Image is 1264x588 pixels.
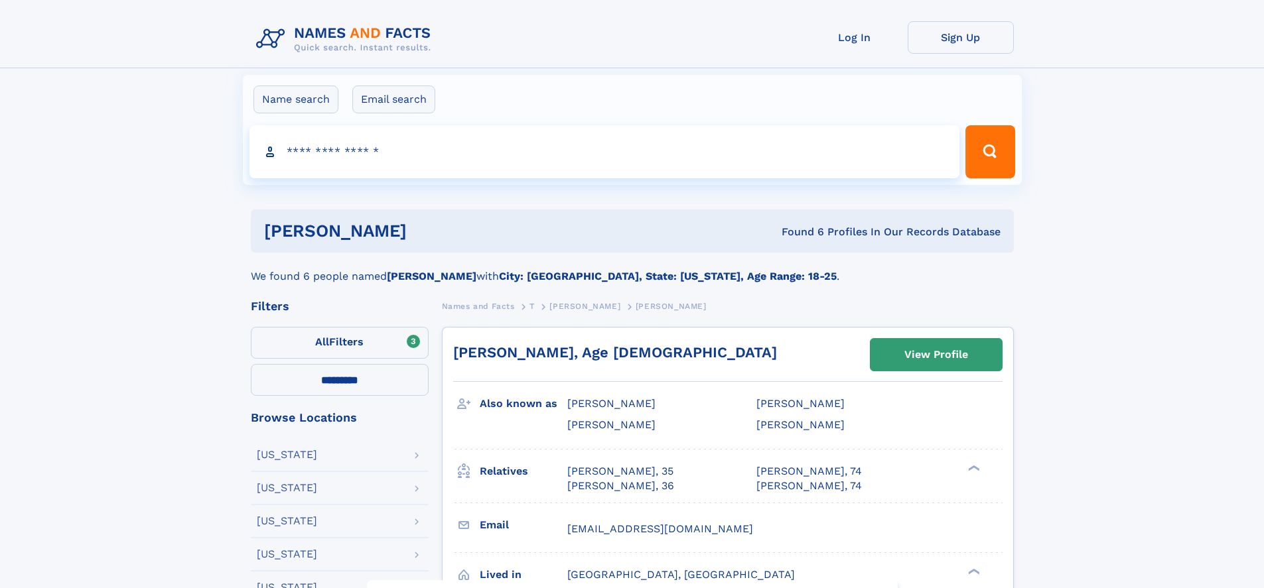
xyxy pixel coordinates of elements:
[480,460,567,483] h3: Relatives
[257,449,317,460] div: [US_STATE]
[251,253,1014,284] div: We found 6 people named with .
[257,516,317,526] div: [US_STATE]
[257,549,317,559] div: [US_STATE]
[965,567,981,575] div: ❯
[257,483,317,493] div: [US_STATE]
[480,392,567,415] h3: Also known as
[249,125,960,178] input: search input
[251,412,429,424] div: Browse Locations
[253,86,338,113] label: Name search
[387,270,476,282] b: [PERSON_NAME]
[264,223,595,239] h1: [PERSON_NAME]
[499,270,837,282] b: City: [GEOGRAPHIC_DATA], State: [US_STATE], Age Range: 18-25
[529,302,535,311] span: T
[594,225,1001,239] div: Found 6 Profiles In Our Records Database
[756,418,845,431] span: [PERSON_NAME]
[442,298,515,314] a: Names and Facts
[904,339,968,370] div: View Profile
[636,302,707,311] span: [PERSON_NAME]
[251,327,429,359] label: Filters
[251,300,429,312] div: Filters
[567,464,673,479] a: [PERSON_NAME], 35
[756,464,862,479] a: [PERSON_NAME], 74
[549,302,620,311] span: [PERSON_NAME]
[567,568,795,581] span: [GEOGRAPHIC_DATA], [GEOGRAPHIC_DATA]
[315,335,329,348] span: All
[251,21,442,57] img: Logo Names and Facts
[480,563,567,586] h3: Lived in
[567,522,753,535] span: [EMAIL_ADDRESS][DOMAIN_NAME]
[453,344,777,361] a: [PERSON_NAME], Age [DEMOGRAPHIC_DATA]
[567,418,656,431] span: [PERSON_NAME]
[756,397,845,410] span: [PERSON_NAME]
[549,298,620,314] a: [PERSON_NAME]
[802,21,908,54] a: Log In
[756,479,862,493] a: [PERSON_NAME], 74
[480,514,567,536] h3: Email
[871,339,1002,371] a: View Profile
[567,397,656,410] span: [PERSON_NAME]
[965,125,1015,178] button: Search Button
[529,298,535,314] a: T
[352,86,435,113] label: Email search
[965,463,981,472] div: ❯
[567,479,674,493] a: [PERSON_NAME], 36
[908,21,1014,54] a: Sign Up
